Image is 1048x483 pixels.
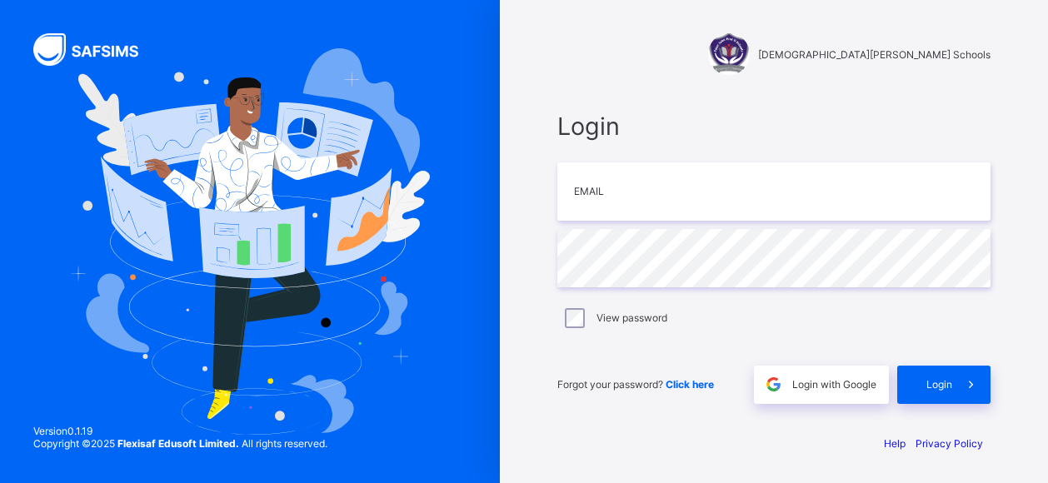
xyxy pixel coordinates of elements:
[764,375,783,394] img: google.396cfc9801f0270233282035f929180a.svg
[33,425,327,437] span: Version 0.1.19
[916,437,983,450] a: Privacy Policy
[758,48,991,61] span: [DEMOGRAPHIC_DATA][PERSON_NAME] Schools
[70,48,429,435] img: Hero Image
[666,378,714,391] a: Click here
[557,378,714,391] span: Forgot your password?
[33,33,158,66] img: SAFSIMS Logo
[596,311,667,324] label: View password
[33,437,327,450] span: Copyright © 2025 All rights reserved.
[557,112,991,141] span: Login
[792,378,876,391] span: Login with Google
[117,437,239,450] strong: Flexisaf Edusoft Limited.
[884,437,906,450] a: Help
[926,378,952,391] span: Login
